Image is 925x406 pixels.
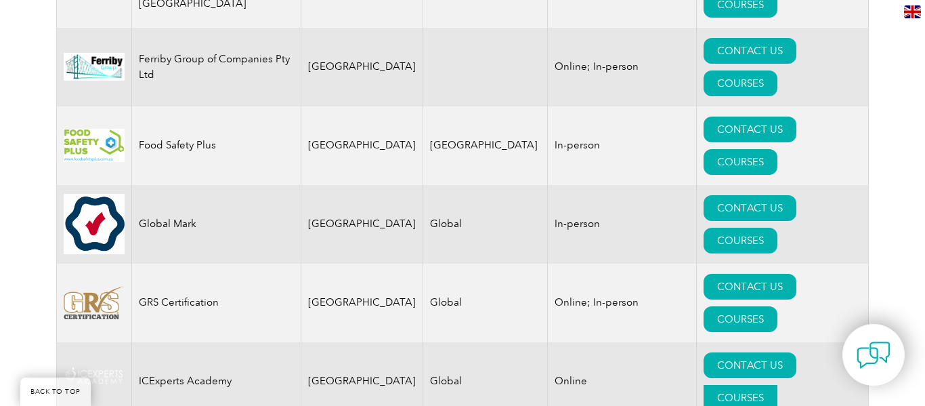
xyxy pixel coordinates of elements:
[132,106,301,185] td: Food Safety Plus
[20,378,91,406] a: BACK TO TOP
[301,106,423,185] td: [GEOGRAPHIC_DATA]
[704,117,796,142] a: CONTACT US
[704,306,777,332] a: COURSES
[423,185,548,264] td: Global
[64,53,125,81] img: 52661cd0-8de2-ef11-be1f-002248955c5a-logo.jpg
[857,338,890,372] img: contact-chat.png
[132,28,301,106] td: Ferriby Group of Companies Pty Ltd
[548,264,697,342] td: Online; In-person
[704,352,796,378] a: CONTACT US
[423,264,548,342] td: Global
[64,194,125,254] img: eb2924ac-d9bc-ea11-a814-000d3a79823d-logo.jpg
[704,274,796,300] a: CONTACT US
[64,286,125,320] img: 7f517d0d-f5a0-ea11-a812-000d3ae11abd%20-logo.png
[704,38,796,64] a: CONTACT US
[548,28,697,106] td: Online; In-person
[132,264,301,342] td: GRS Certification
[704,70,777,96] a: COURSES
[704,228,777,253] a: COURSES
[301,185,423,264] td: [GEOGRAPHIC_DATA]
[548,185,697,264] td: In-person
[301,28,423,106] td: [GEOGRAPHIC_DATA]
[548,106,697,185] td: In-person
[64,129,125,162] img: e52924ac-d9bc-ea11-a814-000d3a79823d-logo.png
[64,365,125,398] img: 2bff5172-5738-eb11-a813-000d3a79722d-logo.png
[301,264,423,342] td: [GEOGRAPHIC_DATA]
[132,185,301,264] td: Global Mark
[904,5,921,18] img: en
[423,106,548,185] td: [GEOGRAPHIC_DATA]
[704,149,777,175] a: COURSES
[704,195,796,221] a: CONTACT US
